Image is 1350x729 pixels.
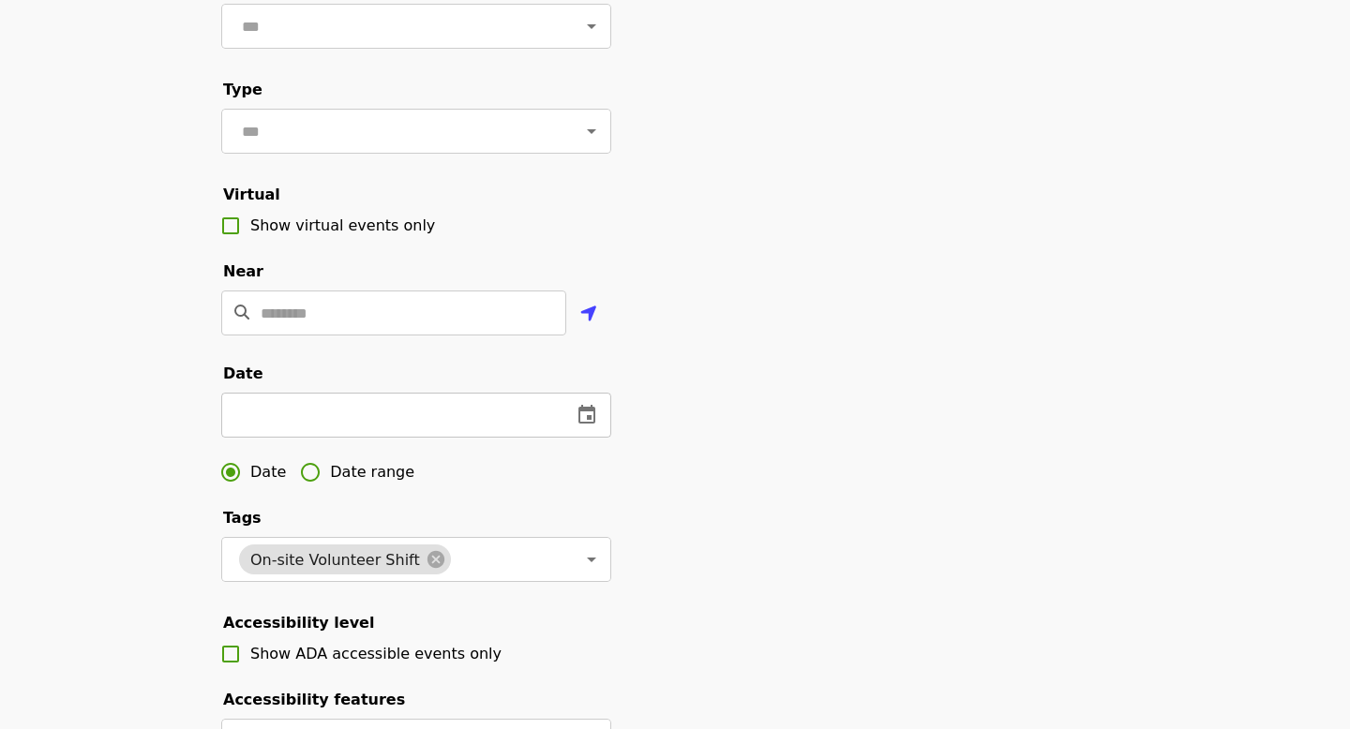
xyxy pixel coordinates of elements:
span: On-site Volunteer Shift [239,551,431,569]
button: change date [564,393,609,438]
span: Accessibility level [223,614,374,632]
input: Location [261,290,566,335]
span: Date range [330,461,414,484]
span: Show virtual events only [250,216,435,234]
span: Type [223,81,262,98]
button: Open [578,13,605,39]
span: Tags [223,509,262,527]
span: Near [223,262,263,280]
div: On-site Volunteer Shift [239,544,451,574]
span: Date [250,461,286,484]
span: Show ADA accessible events only [250,645,502,662]
i: location-arrow icon [580,303,597,325]
span: Virtual [223,186,280,203]
button: Open [578,118,605,144]
button: Use my location [566,292,611,337]
span: Date [223,364,263,382]
i: search icon [234,304,249,321]
button: Open [578,546,605,573]
span: Accessibility features [223,691,405,708]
